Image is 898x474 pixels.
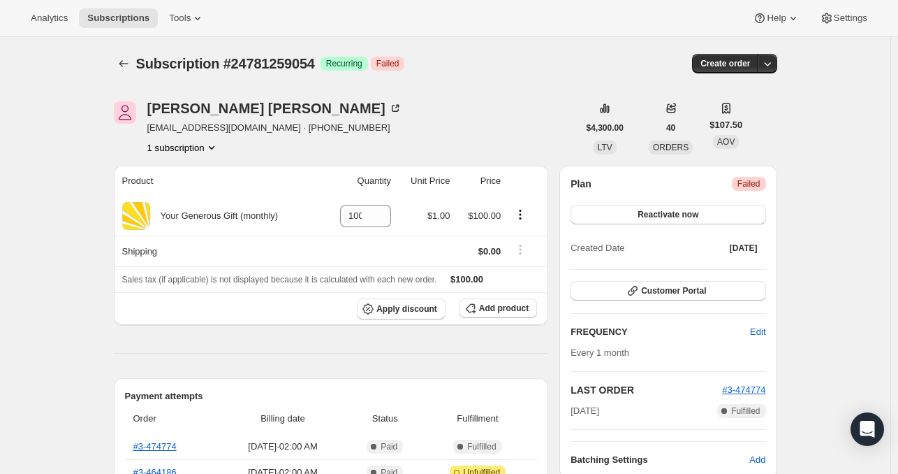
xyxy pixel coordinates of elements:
button: Reactivate now [571,205,765,224]
button: Edit [742,321,774,343]
button: Tools [161,8,213,28]
span: Recurring [326,58,362,69]
span: ORDERS [653,143,689,152]
span: Reactivate now [638,209,698,220]
th: Price [454,166,505,196]
button: Settings [811,8,876,28]
span: Edit [750,325,765,339]
span: $1.00 [427,210,450,221]
span: Paid [381,441,397,452]
span: $100.00 [468,210,501,221]
button: Add product [459,299,537,318]
h2: LAST ORDER [571,383,722,397]
h6: Batching Settings [571,453,749,467]
th: Shipping [114,236,322,266]
span: $107.50 [709,118,742,132]
button: 40 [658,118,684,138]
span: Status [352,412,418,426]
h2: Payment attempts [125,389,538,403]
span: Failed [737,178,760,189]
span: $4,300.00 [587,122,624,134]
span: Jeff Warga [114,101,136,124]
button: Product actions [147,141,219,155]
button: Subscriptions [114,54,133,73]
span: [EMAIL_ADDRESS][DOMAIN_NAME] · [PHONE_NUMBER] [147,121,402,135]
span: Billing date [222,412,344,426]
span: Sales tax (if applicable) is not displayed because it is calculated with each new order. [122,275,437,285]
span: Help [767,13,786,24]
span: [DATE] · 02:00 AM [222,440,344,454]
button: [DATE] [721,238,766,258]
span: Add [749,453,765,467]
button: $4,300.00 [578,118,632,138]
span: [DATE] [571,404,599,418]
span: Fulfilled [467,441,496,452]
span: Fulfilled [731,405,760,417]
span: LTV [598,143,612,152]
button: Add [741,449,774,471]
span: Customer Portal [641,285,706,296]
button: Customer Portal [571,281,765,301]
span: [DATE] [730,243,758,254]
span: Fulfillment [427,412,529,426]
button: Analytics [22,8,76,28]
span: Create order [700,58,750,69]
th: Product [114,166,322,196]
div: Your Generous Gift (monthly) [150,209,279,223]
button: #3-474774 [722,383,765,397]
span: Failed [376,58,399,69]
button: Shipping actions [509,242,531,257]
span: Subscriptions [87,13,149,24]
button: Subscriptions [79,8,158,28]
div: Open Intercom Messenger [851,412,884,446]
a: #3-474774 [133,441,177,452]
div: [PERSON_NAME] [PERSON_NAME] [147,101,402,115]
span: $0.00 [478,246,501,257]
span: Apply discount [376,303,437,315]
button: Help [744,8,808,28]
th: Order [125,403,219,434]
button: Create order [692,54,758,73]
th: Quantity [322,166,395,196]
th: Unit Price [395,166,454,196]
span: AOV [717,137,735,147]
span: Settings [834,13,867,24]
span: Tools [169,13,191,24]
span: $100.00 [450,274,483,285]
span: Subscription #24781259054 [136,56,315,71]
span: Created Date [571,241,624,255]
span: Every 1 month [571,347,629,358]
button: Apply discount [357,299,446,319]
button: Product actions [509,207,531,222]
img: product img [122,202,150,230]
span: Add product [479,303,529,314]
span: 40 [666,122,675,134]
span: Analytics [31,13,68,24]
h2: Plan [571,177,591,191]
h2: FREQUENCY [571,325,750,339]
a: #3-474774 [722,385,765,395]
